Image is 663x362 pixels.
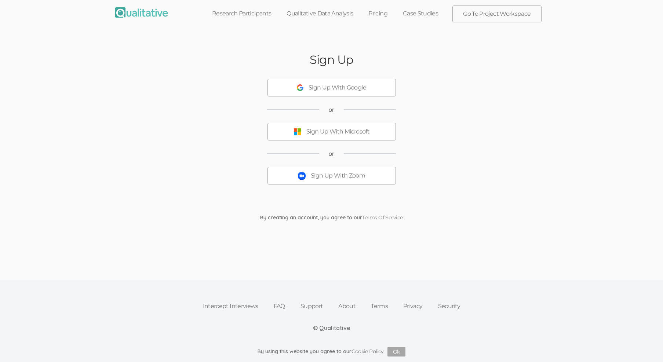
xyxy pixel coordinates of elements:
a: Pricing [361,6,395,22]
button: Sign Up With Microsoft [267,123,396,140]
img: Sign Up With Microsoft [294,128,301,136]
img: Sign Up With Zoom [298,172,306,180]
h2: Sign Up [310,53,353,66]
a: Intercept Interviews [195,298,266,314]
a: Support [293,298,331,314]
a: Privacy [396,298,430,314]
a: FAQ [266,298,293,314]
a: Research Participants [204,6,279,22]
div: By creating an account, you agree to our [255,214,408,221]
button: Sign Up With Zoom [267,167,396,184]
div: Sign Up With Google [309,84,366,92]
img: Qualitative [115,7,168,18]
img: Sign Up With Google [297,84,303,91]
div: © Qualitative [313,324,350,332]
button: Sign Up With Google [267,79,396,96]
a: Go To Project Workspace [453,6,541,22]
a: Cookie Policy [351,348,384,355]
span: or [328,106,335,114]
a: About [331,298,363,314]
div: By using this website you agree to our [258,347,405,356]
a: Terms Of Service [362,214,402,221]
a: Security [430,298,468,314]
div: Sign Up With Zoom [311,172,365,180]
div: Sign Up With Microsoft [306,128,369,136]
a: Terms [363,298,396,314]
button: Ok [387,347,405,356]
a: Qualitative Data Analysis [279,6,361,22]
a: Case Studies [395,6,446,22]
span: or [328,150,335,158]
